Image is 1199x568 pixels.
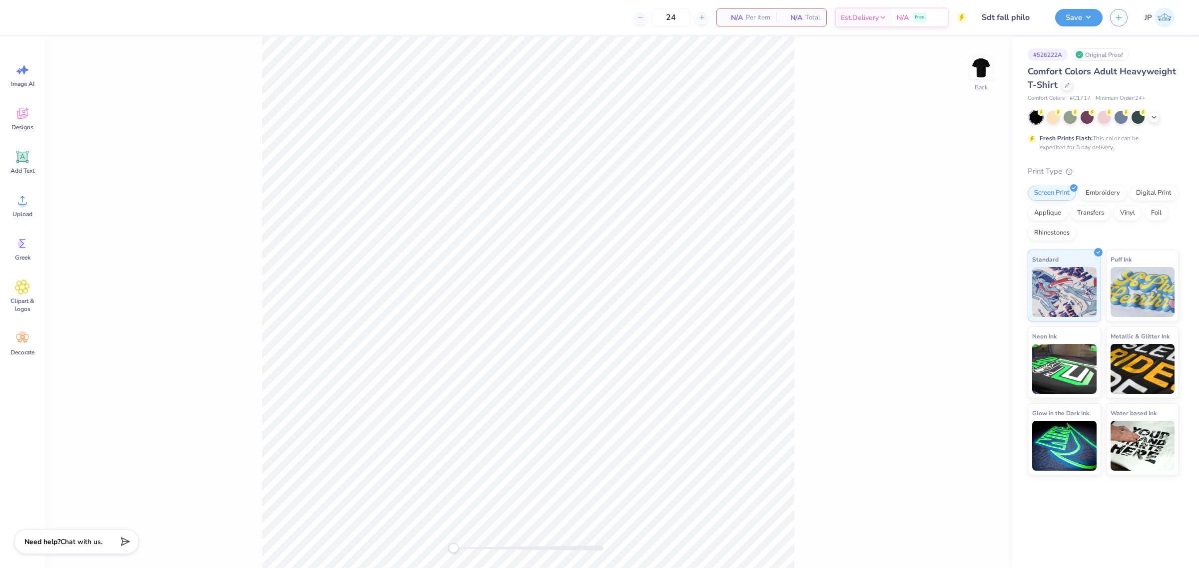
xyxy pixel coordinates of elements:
div: Accessibility label [449,543,459,553]
span: Comfort Colors [1028,94,1065,103]
span: Metallic & Glitter Ink [1111,331,1170,341]
span: Greek [15,254,30,262]
span: Minimum Order: 24 + [1096,94,1146,103]
input: Untitled Design [974,7,1048,27]
img: Puff Ink [1111,267,1175,317]
div: Print Type [1028,166,1179,177]
span: # C1717 [1070,94,1091,103]
div: Screen Print [1028,186,1076,201]
div: Digital Print [1130,186,1178,201]
span: Designs [11,123,33,131]
span: Comfort Colors Adult Heavyweight T-Shirt [1028,65,1176,91]
div: Applique [1028,206,1068,221]
img: Neon Ink [1032,344,1097,394]
span: Per Item [746,12,770,23]
div: Foil [1145,206,1168,221]
span: JP [1145,12,1152,23]
span: N/A [723,12,743,23]
img: Standard [1032,267,1097,317]
span: Free [915,14,924,21]
span: Image AI [11,80,34,88]
span: Water based Ink [1111,408,1157,418]
span: N/A [897,12,909,23]
span: Total [805,12,820,23]
span: N/A [782,12,802,23]
div: Original Proof [1073,48,1129,61]
span: Decorate [10,348,34,356]
span: Est. Delivery [841,12,879,23]
div: Transfers [1071,206,1111,221]
img: Water based Ink [1111,421,1175,471]
img: Metallic & Glitter Ink [1111,344,1175,394]
span: Clipart & logos [6,297,39,313]
strong: Need help? [24,537,60,547]
div: # 526222A [1028,48,1068,61]
div: Back [975,83,988,92]
div: This color can be expedited for 5 day delivery. [1040,134,1163,152]
div: Vinyl [1114,206,1142,221]
span: Glow in the Dark Ink [1032,408,1089,418]
div: Rhinestones [1028,226,1076,241]
div: Embroidery [1079,186,1127,201]
img: Glow in the Dark Ink [1032,421,1097,471]
img: Back [971,58,991,78]
span: Chat with us. [60,537,102,547]
span: Standard [1032,254,1059,265]
strong: Fresh Prints Flash: [1040,134,1093,142]
img: John Paul Torres [1155,7,1175,27]
input: – – [651,8,690,26]
span: Puff Ink [1111,254,1132,265]
button: Save [1055,9,1103,26]
span: Upload [12,210,32,218]
a: JP [1140,7,1179,27]
span: Neon Ink [1032,331,1057,341]
span: Add Text [10,167,34,175]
